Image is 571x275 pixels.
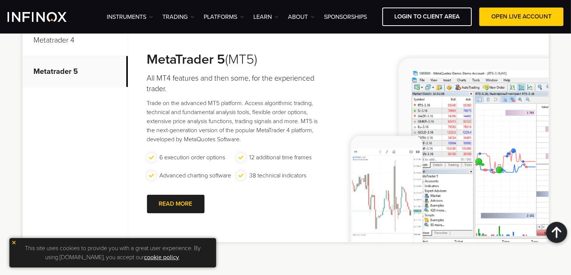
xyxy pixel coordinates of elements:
p: Trade on the advanced MT5 platform. Access algorithmic trading, technical and fundamental analysi... [147,99,326,144]
a: Instruments [107,12,153,21]
a: TRADING [162,12,194,21]
a: LOGIN TO CLIENT AREA [382,8,472,26]
img: yellow close icon [11,240,17,245]
p: Metatrader 4 [23,25,128,56]
p: Metatrader 5 [23,56,128,87]
a: Learn [253,12,279,21]
p: 6 execution order options [160,153,226,162]
p: This site uses cookies to provide you with a great user experience. By using [DOMAIN_NAME], you a... [13,242,212,264]
a: ABOUT [288,12,315,21]
h4: All MT4 features and then some, for the experienced trader. [147,73,326,94]
a: SPONSORSHIPS [324,12,367,21]
p: Advanced charting software [160,171,232,180]
strong: MetaTrader 5 [147,51,226,67]
p: 12 additional time frames [249,153,312,162]
a: cookie policy [144,254,179,261]
h3: (MT5) [147,51,326,68]
a: INFINOX Logo [8,12,84,22]
a: PLATFORMS [204,12,244,21]
a: READ MORE [147,195,204,213]
a: OPEN LIVE ACCOUNT [479,8,563,26]
p: 38 technical indicators [249,171,306,180]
